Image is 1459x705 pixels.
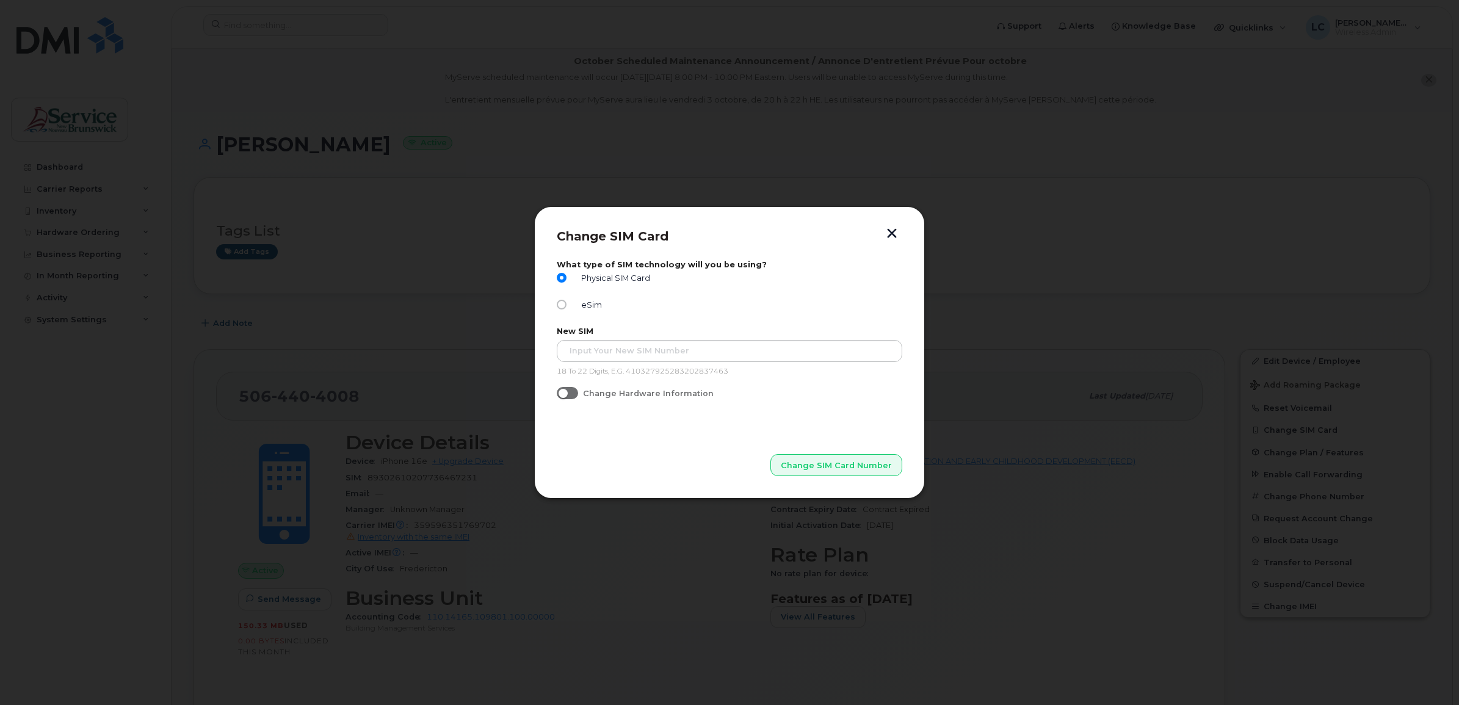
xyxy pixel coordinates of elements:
input: eSim [557,300,567,309]
input: Physical SIM Card [557,273,567,283]
label: What type of SIM technology will you be using? [557,260,902,269]
button: Change SIM Card Number [770,454,902,476]
label: New SIM [557,327,902,336]
span: eSim [576,300,602,309]
input: Input Your New SIM Number [557,340,902,362]
span: Change SIM Card [557,229,668,244]
span: Physical SIM Card [576,273,650,283]
p: 18 To 22 Digits, E.G. 410327925283202837463 [557,367,902,377]
span: Change SIM Card Number [781,460,892,471]
input: Change Hardware Information [557,387,567,397]
span: Change Hardware Information [583,389,714,398]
